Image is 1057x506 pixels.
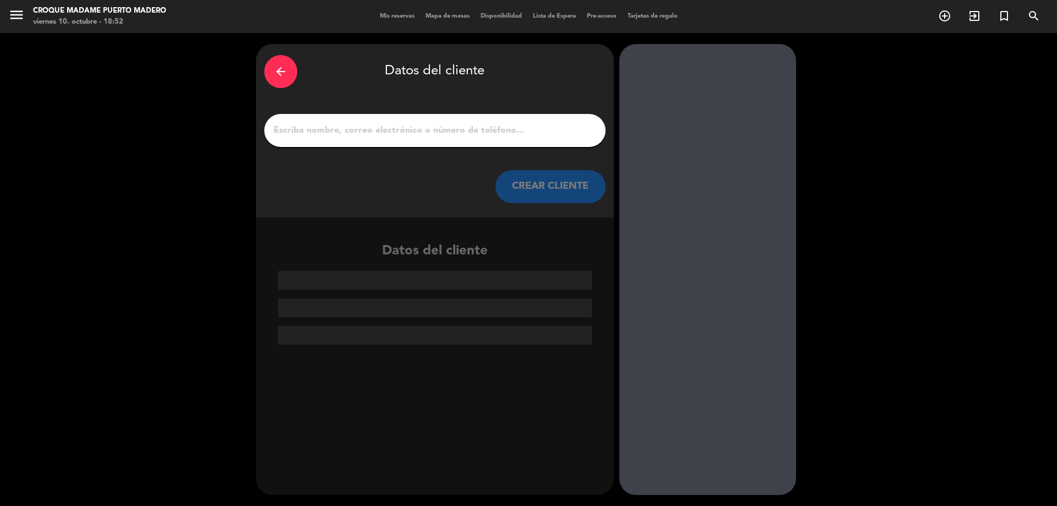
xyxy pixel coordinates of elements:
span: Lista de Espera [527,13,581,19]
button: menu [8,7,25,27]
div: Datos del cliente [264,52,606,91]
div: Datos del cliente [256,241,614,345]
i: turned_in_not [998,9,1011,23]
div: Croque Madame Puerto Madero [33,6,166,17]
i: arrow_back [274,65,287,78]
input: Escriba nombre, correo electrónico o número de teléfono... [273,123,597,138]
span: Mapa de mesas [420,13,475,19]
span: Mis reservas [374,13,420,19]
i: search [1027,9,1040,23]
span: Tarjetas de regalo [622,13,683,19]
i: menu [8,7,25,23]
span: Disponibilidad [475,13,527,19]
i: add_circle_outline [938,9,951,23]
span: Pre-acceso [581,13,622,19]
div: viernes 10. octubre - 18:52 [33,17,166,28]
button: CREAR CLIENTE [495,170,606,203]
i: exit_to_app [968,9,981,23]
